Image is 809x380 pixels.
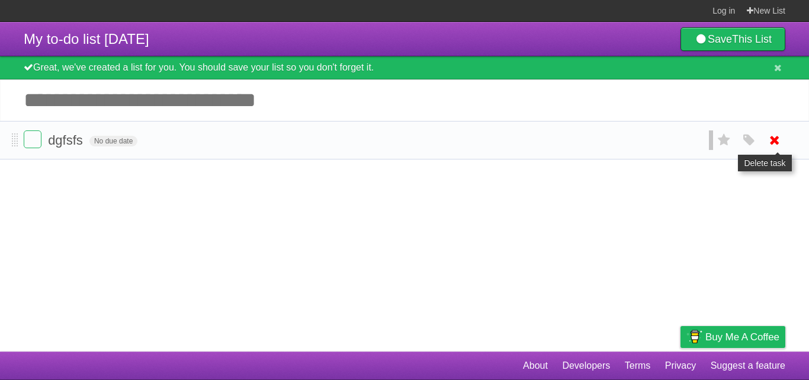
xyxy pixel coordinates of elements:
label: Done [24,130,41,148]
span: No due date [89,136,137,146]
span: dgfsfs [48,133,86,148]
a: Privacy [665,355,696,377]
span: My to-do list [DATE] [24,31,149,47]
img: Buy me a coffee [686,327,702,347]
a: SaveThis List [680,27,785,51]
label: Star task [713,130,736,150]
a: Developers [562,355,610,377]
b: This List [732,33,772,45]
a: Terms [625,355,651,377]
span: Buy me a coffee [705,327,779,347]
a: Buy me a coffee [680,326,785,348]
a: Suggest a feature [711,355,785,377]
a: About [523,355,548,377]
